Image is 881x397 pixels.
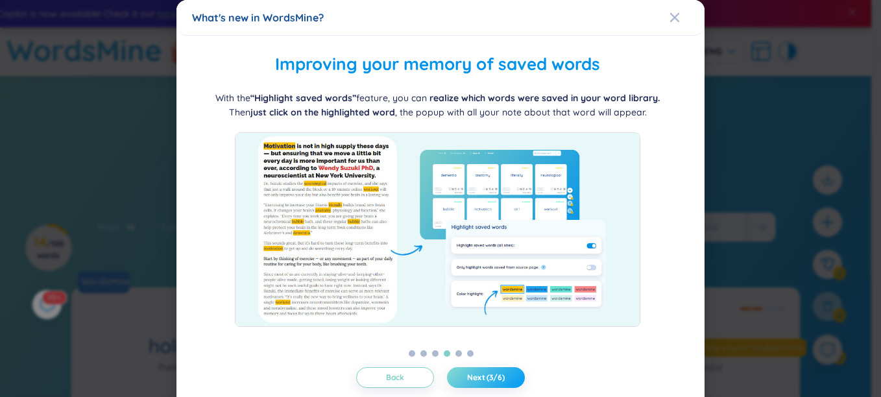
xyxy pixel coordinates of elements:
[192,10,690,25] div: What's new in WordsMine?
[444,350,450,357] button: 4
[455,350,462,357] button: 5
[467,350,474,357] button: 6
[409,350,415,357] button: 1
[250,92,356,104] b: “Highlight saved words”
[420,350,427,357] button: 2
[215,92,660,118] span: With the feature, you can Then , the popup with all your note about that word will appear.
[447,367,525,388] button: Next (3/6)
[356,367,434,388] button: Back
[432,350,439,357] button: 3
[467,372,505,383] span: Next (3/6)
[250,106,395,118] b: just click on the highlighted word
[192,51,684,78] h2: Improving your memory of saved words
[386,372,405,383] span: Back
[429,92,660,104] b: realize which words were saved in your word library.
